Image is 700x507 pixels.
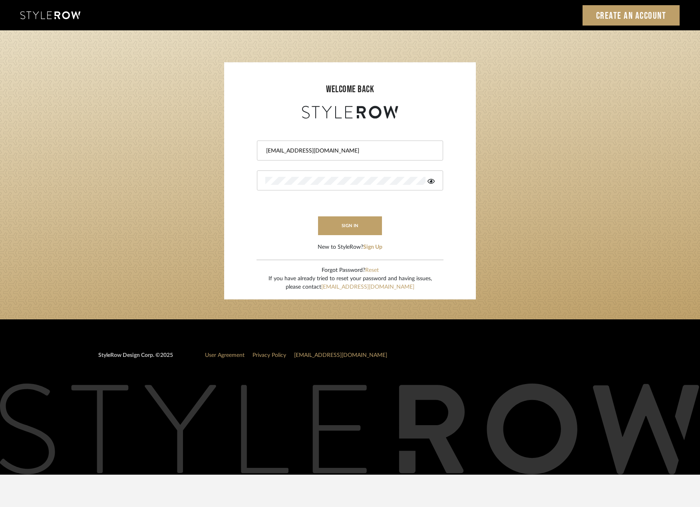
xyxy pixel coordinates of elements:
[268,266,432,275] div: Forgot Password?
[365,266,379,275] button: Reset
[583,5,680,26] a: Create an Account
[268,275,432,291] div: If you have already tried to reset your password and having issues, please contact
[318,216,382,235] button: sign in
[232,82,468,97] div: welcome back
[318,243,382,252] div: New to StyleRow?
[205,353,245,358] a: User Agreement
[294,353,387,358] a: [EMAIL_ADDRESS][DOMAIN_NAME]
[363,243,382,252] button: Sign Up
[265,147,433,155] input: Email Address
[321,284,414,290] a: [EMAIL_ADDRESS][DOMAIN_NAME]
[253,353,286,358] a: Privacy Policy
[98,351,173,366] div: StyleRow Design Corp. ©2025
